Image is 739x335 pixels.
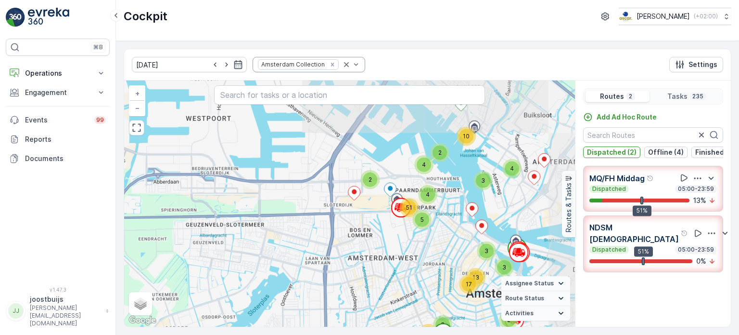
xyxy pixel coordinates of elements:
[25,68,90,78] p: Operations
[510,165,514,172] span: 4
[6,83,110,102] button: Engagement
[93,43,103,51] p: ⌘B
[25,134,106,144] p: Reports
[438,149,442,156] span: 2
[484,247,488,255] span: 3
[459,275,478,294] div: 17
[501,291,570,306] summary: Route Status
[634,246,653,257] div: 51%
[422,161,426,168] span: 4
[628,93,633,100] p: 2
[501,276,570,291] summary: Assignee Status
[124,9,167,24] p: Cockpit
[681,229,688,237] div: Help Tooltip Icon
[583,112,657,122] a: Add Ad Hoc Route
[466,281,472,288] span: 17
[633,205,651,216] div: 51%
[399,198,419,217] div: 51
[30,304,101,327] p: [PERSON_NAME][EMAIL_ADDRESS][DOMAIN_NAME]
[327,61,338,68] div: Remove Amsterdam Collection
[127,314,158,327] img: Google
[132,57,247,72] input: dd/mm/yyyy
[130,101,144,115] a: Zoom Out
[130,293,151,314] a: Layers
[583,147,640,158] button: Dispatched (2)
[696,256,706,266] p: 0 %
[414,155,433,174] div: 4
[426,191,430,198] span: 4
[693,196,706,205] p: 13 %
[695,147,735,157] p: Finished (7)
[457,127,476,146] div: 10
[589,222,679,245] p: NDSM [DEMOGRAPHIC_DATA]
[420,216,424,223] span: 5
[130,86,144,101] a: Zoom In
[694,13,718,20] p: ( +02:00 )
[667,92,688,101] p: Tasks
[583,127,723,143] input: Search Routes
[591,185,627,193] p: Dispatched
[135,89,140,97] span: +
[412,210,432,229] div: 5
[6,130,110,149] a: Reports
[25,154,106,163] p: Documents
[505,280,554,287] span: Assignee Status
[472,274,479,281] span: 13
[433,315,452,335] div: 3
[418,185,437,204] div: 4
[502,159,522,178] div: 4
[6,110,110,130] a: Events99
[619,11,633,22] img: basis-logo_rgb2x.png
[589,173,645,184] p: MQ/FH Middag
[28,8,69,27] img: logo_light-DOdMpM7g.png
[135,104,140,112] span: −
[669,57,723,72] button: Settings
[648,147,684,157] p: Offline (4)
[214,85,484,105] input: Search for tasks or a location
[473,171,493,190] div: 3
[637,12,690,21] p: [PERSON_NAME]
[505,295,544,302] span: Route Status
[591,246,627,254] p: Dispatched
[619,8,731,25] button: [PERSON_NAME](+02:00)
[6,149,110,168] a: Documents
[360,170,380,189] div: 2
[258,60,326,69] div: Amsterdam Collection
[677,246,715,254] p: 05:00-23:59
[406,204,412,211] span: 51
[8,303,24,319] div: JJ
[587,147,637,157] p: Dispatched (2)
[25,88,90,97] p: Engagement
[481,177,485,184] span: 3
[564,183,573,232] p: Routes & Tasks
[507,316,510,323] span: 2
[430,143,449,162] div: 2
[647,174,654,182] div: Help Tooltip Icon
[502,264,506,271] span: 3
[495,258,514,277] div: 3
[96,116,104,124] p: 99
[691,147,739,158] button: Finished (7)
[127,314,158,327] a: Open this area in Google Maps (opens a new window)
[600,92,624,101] p: Routes
[6,295,110,327] button: JJjoostbuijs[PERSON_NAME][EMAIL_ADDRESS][DOMAIN_NAME]
[499,310,518,330] div: 2
[6,64,110,83] button: Operations
[30,295,101,304] p: joostbuijs
[691,93,704,100] p: 235
[677,185,715,193] p: 05:00-23:59
[369,176,372,183] span: 2
[441,321,445,328] span: 3
[501,306,570,321] summary: Activities
[644,147,688,158] button: Offline (4)
[463,133,470,140] span: 10
[505,309,534,317] span: Activities
[688,60,717,69] p: Settings
[6,8,25,27] img: logo
[466,268,485,287] div: 13
[477,241,496,261] div: 3
[6,287,110,293] span: v 1.47.3
[597,112,657,122] p: Add Ad Hoc Route
[25,115,89,125] p: Events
